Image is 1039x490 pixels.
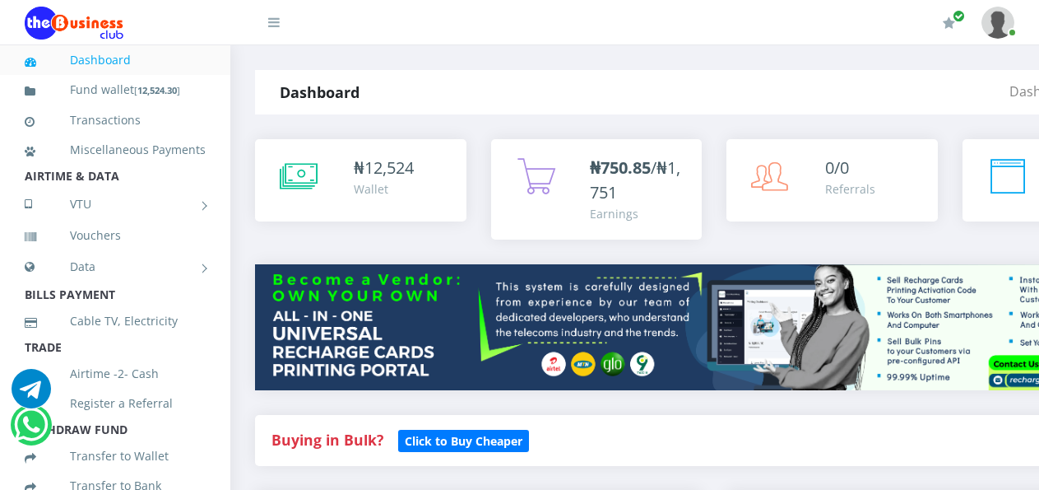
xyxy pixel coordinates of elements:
div: Referrals [825,180,875,198]
span: 12,524 [364,156,414,179]
a: ₦750.85/₦1,751 Earnings [491,139,703,240]
b: Click to Buy Cheaper [405,433,522,449]
a: Fund wallet[12,524.30] [25,71,206,110]
strong: Dashboard [280,82,359,102]
img: User [981,7,1014,39]
div: ₦ [354,156,414,180]
a: Register a Referral [25,385,206,422]
a: Transfer to Wallet [25,437,206,475]
span: Renew/Upgrade Subscription [953,10,965,22]
b: ₦750.85 [590,156,651,179]
span: 0/0 [825,156,849,179]
a: 0/0 Referrals [726,139,938,222]
a: Vouchers [25,217,206,254]
strong: Buying in Bulk? [271,430,383,450]
a: Click to Buy Cheaper [398,430,529,450]
a: Chat for support [12,381,51,408]
div: Earnings [590,205,686,222]
div: Wallet [354,180,414,198]
a: Miscellaneous Payments [25,131,206,169]
a: Airtime -2- Cash [25,355,206,393]
a: Chat for support [14,418,48,445]
a: Transactions [25,101,206,139]
a: Dashboard [25,41,206,79]
i: Renew/Upgrade Subscription [943,16,955,30]
b: 12,524.30 [137,84,177,96]
img: Logo [25,7,123,40]
span: /₦1,751 [590,156,680,203]
a: ₦12,524 Wallet [255,139,466,222]
a: Cable TV, Electricity [25,302,206,340]
a: VTU [25,184,206,225]
a: Data [25,246,206,287]
small: [ ] [134,84,180,96]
